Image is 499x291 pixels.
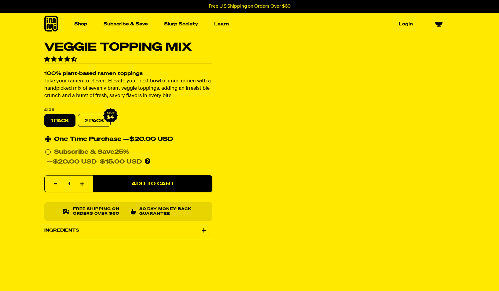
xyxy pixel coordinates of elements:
div: Subscribe & Save [54,147,129,157]
span: 4.36 stars [44,57,78,62]
h1: Veggie Topping Mix [44,42,212,53]
div: One Time Purchase [45,134,212,144]
span: Add to Cart [131,181,174,187]
p: Free U.S Shipping on Orders Over $60 [209,4,291,9]
a: Login [396,19,415,29]
div: Ingredients [44,222,212,239]
span: $20.00 USD [129,136,173,142]
button: Add to Cart [93,176,212,193]
a: Slurp Society [162,19,200,29]
span: $15.00 USD [100,159,142,165]
div: — [123,134,173,144]
del: $20.00 USD [53,159,97,165]
nav: Main navigation [72,13,415,35]
span: 25% [114,149,129,155]
div: — [47,157,142,167]
a: Subscribe & Save [101,19,150,29]
label: 2 PACK [78,114,111,127]
label: Size [44,108,212,112]
a: Shop [72,19,90,29]
p: 30 Day Money-Back Guarantee [139,207,194,216]
a: Learn [212,19,231,29]
h2: 100% plant-based ramen toppings [44,71,212,77]
p: Free shipping on orders over $60 [73,207,126,216]
label: 1 PACK [44,114,75,127]
p: Take your ramen to eleven. Elevate your next bowl of immi ramen with a handpicked mix of seven vi... [44,78,212,100]
input: quantity [48,176,90,193]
